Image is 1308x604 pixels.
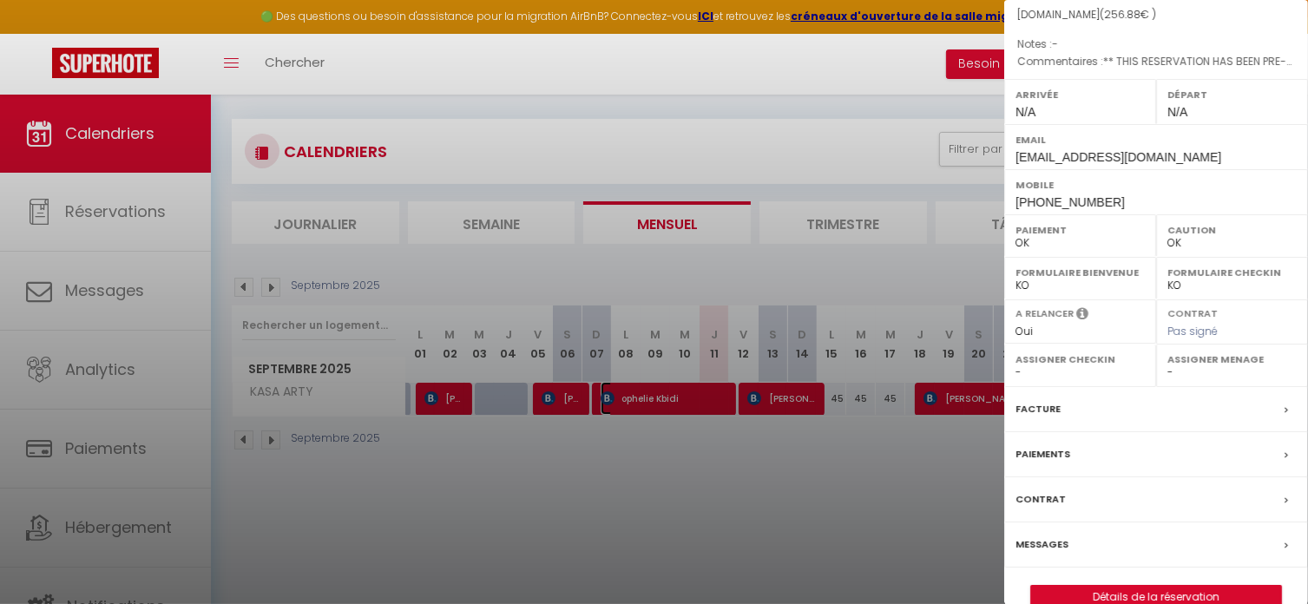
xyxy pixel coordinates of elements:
span: Pas signé [1167,324,1218,338]
label: Paiements [1016,445,1070,463]
span: 256.88 [1104,7,1140,22]
div: [DOMAIN_NAME] [1017,7,1295,23]
label: Assigner Menage [1167,351,1297,368]
label: Facture [1016,400,1061,418]
p: Commentaires : [1017,53,1295,70]
label: Formulaire Checkin [1167,264,1297,281]
span: N/A [1016,105,1035,119]
i: Sélectionner OUI si vous souhaiter envoyer les séquences de messages post-checkout [1076,306,1088,325]
label: Départ [1167,86,1297,103]
label: A relancer [1016,306,1074,321]
label: Contrat [1016,490,1066,509]
span: ( € ) [1100,7,1156,22]
button: Ouvrir le widget de chat LiveChat [14,7,66,59]
label: Caution [1167,221,1297,239]
label: Contrat [1167,306,1218,318]
label: Formulaire Bienvenue [1016,264,1145,281]
label: Messages [1016,535,1068,554]
label: Assigner Checkin [1016,351,1145,368]
label: Arrivée [1016,86,1145,103]
p: Notes : [1017,36,1295,53]
label: Paiement [1016,221,1145,239]
span: [PHONE_NUMBER] [1016,195,1125,209]
span: - [1052,36,1058,51]
span: N/A [1167,105,1187,119]
span: [EMAIL_ADDRESS][DOMAIN_NAME] [1016,150,1221,164]
label: Mobile [1016,176,1297,194]
label: Email [1016,131,1297,148]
